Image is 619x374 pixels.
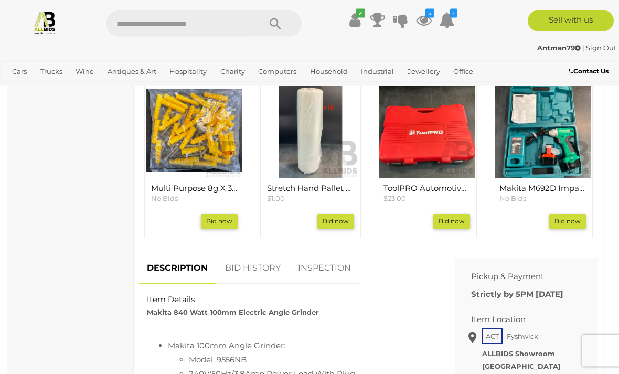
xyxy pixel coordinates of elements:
a: Bid now [201,215,238,229]
a: Sports [8,80,38,98]
span: ACT [482,329,503,345]
i: 1 [450,9,457,18]
a: ToolPRO Automotive Tool Kit $23.00 [383,185,470,204]
a: ✔ [347,10,362,29]
img: Multi Purpose 8g X 35mm Screws & Plugs Pack - Lot of 90 [146,83,242,179]
a: Bid now [317,215,354,229]
h4: Multi Purpose 8g X 35mm Screws & Plugs Pack - Lot of 90 [151,185,238,194]
h4: Stretch Hand Pallet Wrap Roll - Clear - Lot of 10 [267,185,354,194]
div: Stretch Hand Pallet Wrap Roll - Clear - Lot of 10 [260,81,360,239]
a: Hospitality [165,63,211,80]
a: Household [306,63,352,80]
a: Industrial [357,63,398,80]
a: Cars [8,63,31,80]
a: Bid now [549,215,586,229]
img: Stretch Hand Pallet Wrap Roll - Clear - Lot of 10 [262,83,358,179]
a: Antiques & Art [103,63,161,80]
a: DESCRIPTION [139,253,216,284]
a: Computers [254,63,301,80]
button: Search [249,10,302,37]
a: Sign Out [586,44,616,52]
strong: Antman79 [537,44,581,52]
h4: Makita M692D Impact Driver [499,185,586,194]
a: [GEOGRAPHIC_DATA] [43,80,126,98]
span: Fyshwick [504,330,541,344]
div: Multi Purpose 8g X 35mm Screws & Plugs Pack - Lot of 90 [144,81,244,239]
a: Antman79 [537,44,582,52]
h2: Item Details [147,296,432,305]
p: $23.00 [383,194,470,204]
img: Allbids.com.au [33,10,57,35]
strong: ALLBIDS Showroom [GEOGRAPHIC_DATA] [482,350,561,370]
a: Wine [71,63,98,80]
a: Jewellery [403,63,444,80]
a: BID HISTORY [217,253,289,284]
a: Sell with us [528,10,614,31]
a: INSPECTION [290,253,359,284]
a: Makita M692D Impact Driver No Bids [499,185,586,204]
a: Stretch Hand Pallet Wrap Roll - Clear - Lot of 10 $1.00 [267,185,354,204]
h4: ToolPRO Automotive Tool Kit [383,185,470,194]
h2: Item Location [471,316,567,325]
i: ✔ [356,9,365,18]
a: Bid now [433,215,470,229]
a: Office [449,63,477,80]
strong: Makita 840 Watt 100mm Electric Angle Grinder [147,308,319,317]
p: $1.00 [267,194,354,204]
img: ToolPRO Automotive Tool Kit [379,83,475,179]
b: Strictly by 5PM [DATE] [471,290,563,300]
div: Makita M692D Impact Driver [493,81,593,239]
a: 1 [439,10,455,29]
p: No Bids [499,194,586,204]
a: Trucks [36,63,67,80]
b: Contact Us [569,67,609,75]
i: 4 [425,9,434,18]
a: 4 [416,10,432,29]
li: Model: 9556NB [189,353,432,367]
a: Charity [216,63,249,80]
p: No Bids [151,194,238,204]
a: Multi Purpose 8g X 35mm Screws & Plugs Pack - Lot of 90 No Bids [151,185,238,204]
a: Contact Us [569,66,611,77]
img: Makita M692D Impact Driver [495,83,591,179]
h2: Pickup & Payment [471,273,567,282]
span: | [582,44,584,52]
div: ToolPRO Automotive Tool Kit [377,81,477,239]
